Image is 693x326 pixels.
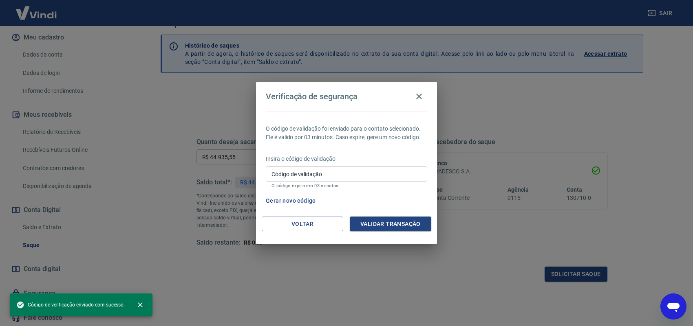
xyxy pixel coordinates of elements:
[266,125,427,142] p: O código de validação foi enviado para o contato selecionado. Ele é válido por 03 minutos. Caso e...
[131,296,149,314] button: close
[660,293,686,319] iframe: Botão para abrir a janela de mensagens
[266,92,358,101] h4: Verificação de segurança
[263,193,319,208] button: Gerar novo código
[16,301,125,309] span: Código de verificação enviado com sucesso.
[266,155,427,163] p: Insira o código de validação
[271,183,422,188] p: O código expira em 03 minutos.
[350,217,431,232] button: Validar transação
[262,217,343,232] button: Voltar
